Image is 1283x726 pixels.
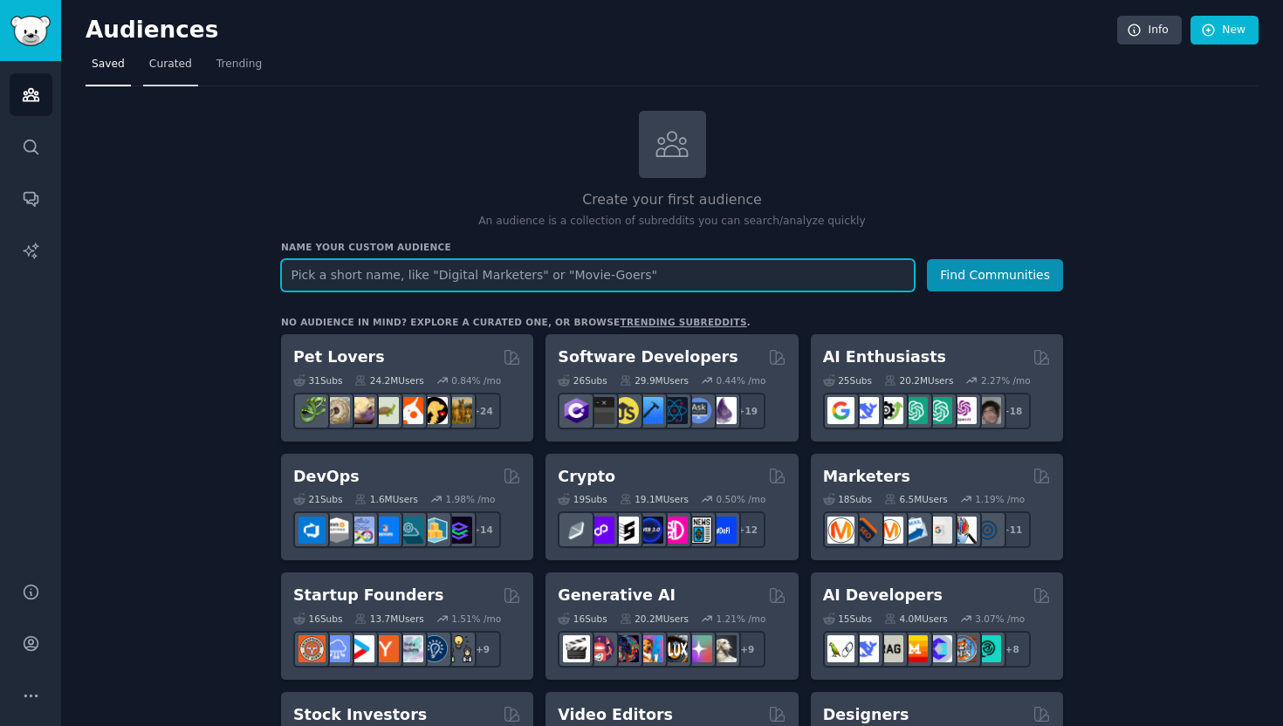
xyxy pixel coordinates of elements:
[620,613,689,625] div: 20.2M Users
[396,517,423,544] img: platformengineering
[717,613,766,625] div: 1.21 % /mo
[281,316,751,328] div: No audience in mind? Explore a curated one, or browse .
[852,517,879,544] img: bigseo
[1117,16,1182,45] a: Info
[558,704,673,726] h2: Video Editors
[558,466,615,488] h2: Crypto
[293,585,443,606] h2: Startup Founders
[612,397,639,424] img: learnjavascript
[612,517,639,544] img: ethstaker
[1190,16,1259,45] a: New
[587,635,614,662] img: dalle2
[685,397,712,424] img: AskComputerScience
[445,635,472,662] img: growmybusiness
[347,397,374,424] img: leopardgeckos
[852,397,879,424] img: DeepSeek
[281,189,1063,211] h2: Create your first audience
[372,397,399,424] img: turtle
[298,517,326,544] img: azuredevops
[901,635,928,662] img: MistralAI
[445,397,472,424] img: dogbreed
[281,259,915,291] input: Pick a short name, like "Digital Marketers" or "Movie-Goers"
[823,466,910,488] h2: Marketers
[563,635,590,662] img: aivideo
[347,635,374,662] img: startup
[563,397,590,424] img: csharp
[636,517,663,544] img: web3
[293,704,427,726] h2: Stock Investors
[925,397,952,424] img: chatgpt_prompts_
[636,397,663,424] img: iOSProgramming
[281,241,1063,253] h3: Name your custom audience
[143,51,198,86] a: Curated
[876,397,903,424] img: AItoolsCatalog
[661,517,688,544] img: defiblockchain
[685,635,712,662] img: starryai
[558,613,607,625] div: 16 Sub s
[149,57,192,72] span: Curated
[354,493,418,505] div: 1.6M Users
[421,517,448,544] img: aws_cdk
[994,511,1031,548] div: + 11
[884,374,953,387] div: 20.2M Users
[281,214,1063,229] p: An audience is a collection of subreddits you can search/analyze quickly
[685,517,712,544] img: CryptoNews
[446,493,496,505] div: 1.98 % /mo
[372,517,399,544] img: DevOpsLinks
[876,635,903,662] img: Rag
[612,635,639,662] img: deepdream
[710,517,737,544] img: defi_
[823,613,872,625] div: 15 Sub s
[981,374,1031,387] div: 2.27 % /mo
[445,517,472,544] img: PlatformEngineers
[86,17,1117,45] h2: Audiences
[293,374,342,387] div: 31 Sub s
[323,635,350,662] img: SaaS
[974,397,1001,424] img: ArtificalIntelligence
[421,635,448,662] img: Entrepreneurship
[661,635,688,662] img: FluxAI
[293,346,385,368] h2: Pet Lovers
[901,517,928,544] img: Emailmarketing
[823,585,943,606] h2: AI Developers
[710,635,737,662] img: DreamBooth
[975,493,1025,505] div: 1.19 % /mo
[620,317,746,327] a: trending subreddits
[994,393,1031,429] div: + 18
[925,517,952,544] img: googleads
[950,397,977,424] img: OpenAIDev
[876,517,903,544] img: AskMarketing
[558,585,676,606] h2: Generative AI
[925,635,952,662] img: OpenSourceAI
[974,635,1001,662] img: AIDevelopersSociety
[464,393,501,429] div: + 24
[975,613,1025,625] div: 3.07 % /mo
[323,517,350,544] img: AWS_Certified_Experts
[717,374,766,387] div: 0.44 % /mo
[827,517,854,544] img: content_marketing
[464,631,501,668] div: + 9
[421,397,448,424] img: PetAdvice
[451,374,501,387] div: 0.84 % /mo
[661,397,688,424] img: reactnative
[901,397,928,424] img: chatgpt_promptDesign
[293,493,342,505] div: 21 Sub s
[216,57,262,72] span: Trending
[563,517,590,544] img: ethfinance
[354,613,423,625] div: 13.7M Users
[950,517,977,544] img: MarketingResearch
[827,635,854,662] img: LangChain
[994,631,1031,668] div: + 8
[347,517,374,544] img: Docker_DevOps
[372,635,399,662] img: ycombinator
[210,51,268,86] a: Trending
[823,346,946,368] h2: AI Enthusiasts
[558,493,607,505] div: 19 Sub s
[451,613,501,625] div: 1.51 % /mo
[396,397,423,424] img: cockatiel
[620,493,689,505] div: 19.1M Users
[710,397,737,424] img: elixir
[464,511,501,548] div: + 14
[852,635,879,662] img: DeepSeek
[293,466,360,488] h2: DevOps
